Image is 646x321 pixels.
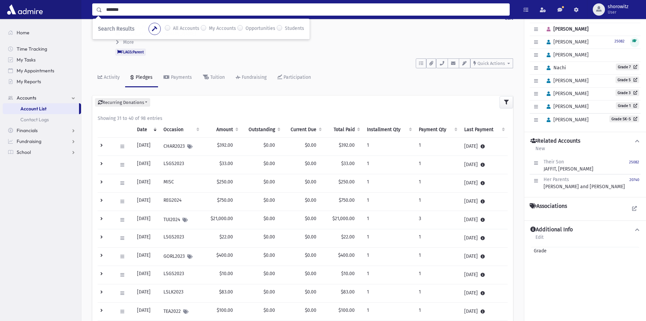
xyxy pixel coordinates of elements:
[305,142,316,148] span: $0.00
[159,193,202,211] td: REG2024
[544,39,589,45] span: [PERSON_NAME]
[159,303,202,321] td: TEA2022
[230,68,272,87] a: Fundraising
[305,271,316,277] span: $0.00
[159,229,202,248] td: LSGS2023
[133,122,159,138] th: Date: activate to sort column ascending
[202,156,241,174] td: $33.00
[460,266,508,284] td: [DATE]
[363,303,415,321] td: 1
[332,216,355,221] span: $21,000.00
[95,98,150,107] button: Recurring Donations
[173,25,199,33] label: All Accounts
[629,176,639,190] a: 20740
[460,156,508,174] td: [DATE]
[629,160,639,164] small: 25082
[159,284,202,303] td: LSLK2023
[363,211,415,229] td: 1
[202,229,241,248] td: $22.00
[17,68,54,74] span: My Appointments
[197,68,230,87] a: Tuition
[17,78,41,85] span: My Reports
[202,211,241,229] td: $21,000.00
[535,145,545,157] a: New
[544,176,625,190] div: [PERSON_NAME] and [PERSON_NAME]
[616,64,639,70] a: Grade 7
[363,174,415,193] td: 1
[460,211,508,229] td: [DATE]
[341,234,355,240] span: $22.00
[159,122,202,138] th: Occasion : activate to sort column ascending
[133,229,159,248] td: [DATE]
[202,122,241,138] th: Amount: activate to sort column ascending
[133,303,159,321] td: [DATE]
[531,247,547,254] span: Grade
[3,76,81,87] a: My Reports
[544,158,593,173] div: JAFFIT, [PERSON_NAME]
[544,117,589,123] span: [PERSON_NAME]
[415,122,460,138] th: Payment Qty: activate to sort column ascending
[363,138,415,156] td: 1
[102,3,509,16] input: Search
[325,122,363,138] th: Total Paid: activate to sort column ascending
[339,197,355,203] span: $750.00
[305,307,316,313] span: $0.00
[159,174,202,193] td: MISC
[460,229,508,248] td: [DATE]
[305,234,316,240] span: $0.00
[460,193,508,211] td: [DATE]
[614,39,625,43] small: 25082
[338,179,355,185] span: $250.00
[133,284,159,303] td: [DATE]
[460,303,508,321] td: [DATE]
[263,252,275,258] span: $0.00
[3,147,81,158] a: School
[133,193,159,211] td: [DATE]
[240,74,267,80] div: Fundraising
[133,156,159,174] td: [DATE]
[615,89,639,96] a: Grade 3
[3,114,81,125] a: Contact Logs
[363,193,415,211] td: 1
[363,284,415,303] td: 1
[415,138,460,156] td: 1
[341,161,355,166] span: $33.00
[363,229,415,248] td: 1
[3,43,81,54] a: Time Tracking
[282,74,311,80] div: Participation
[415,174,460,193] td: 1
[415,266,460,284] td: 1
[415,193,460,211] td: 1
[3,54,81,65] a: My Tasks
[530,203,567,210] h4: Associations
[608,10,628,15] span: User
[202,248,241,266] td: $400.00
[470,58,513,68] button: Quick Actions
[17,95,36,101] span: Accounts
[415,248,460,266] td: 1
[98,25,134,32] span: Search Results
[202,138,241,156] td: $392.00
[460,174,508,193] td: [DATE]
[17,138,41,144] span: Fundraising
[263,307,275,313] span: $0.00
[460,122,508,138] th: Last Payment: activate to sort column ascending
[246,25,275,33] label: Opportunities
[530,226,641,233] button: Additional Info
[415,211,460,229] td: 3
[544,159,564,165] span: Their Son
[263,289,275,295] span: $0.00
[3,27,81,38] a: Home
[363,248,415,266] td: 1
[263,142,275,148] span: $0.00
[133,248,159,266] td: [DATE]
[305,289,316,295] span: $0.00
[125,68,158,87] a: Pledges
[339,142,355,148] span: $392.00
[338,252,355,258] span: $400.00
[263,271,275,277] span: $0.00
[263,234,275,240] span: $0.00
[530,226,573,233] h4: Additional Info
[415,229,460,248] td: 1
[3,136,81,147] a: Fundraising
